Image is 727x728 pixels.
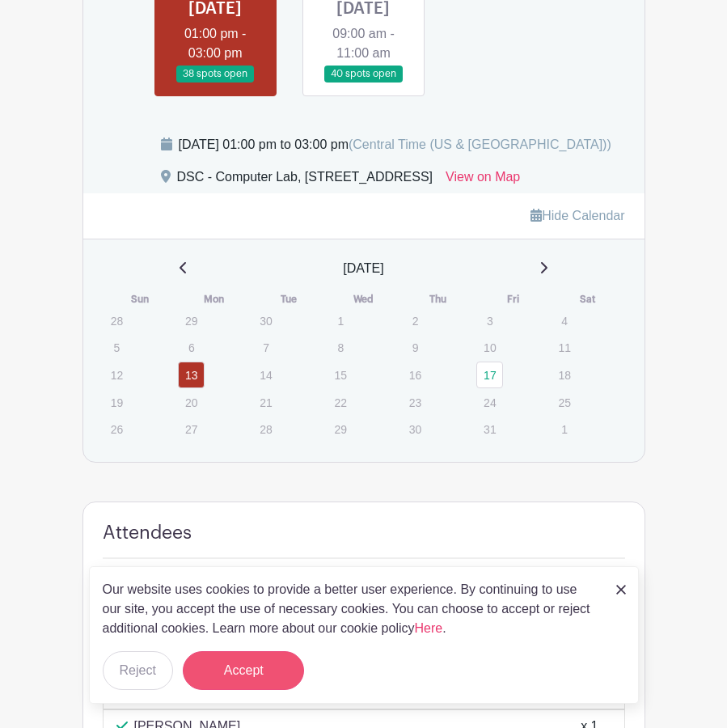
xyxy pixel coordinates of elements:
p: 25 [551,390,577,415]
p: 5 [104,335,130,360]
p: 15 [327,362,353,387]
p: 28 [104,308,130,333]
p: 29 [327,417,353,442]
p: 4 [551,308,577,333]
th: Tue [251,291,326,307]
p: 20 [178,390,205,415]
p: 26 [104,417,130,442]
p: 2 [402,308,429,333]
th: Mon [177,291,251,307]
p: 12 [104,362,130,387]
p: Our website uses cookies to provide a better user experience. By continuing to use our site, you ... [103,580,599,638]
th: Thu [401,291,476,307]
p: 21 [252,390,279,415]
p: 30 [402,417,429,442]
th: Fri [476,291,550,307]
p: 27 [178,417,205,442]
th: Sat [550,291,624,307]
p: 22 [327,390,353,415]
div: [DATE] 01:00 pm to 03:00 pm [179,135,611,154]
button: Reject [103,651,173,690]
p: 14 [252,362,279,387]
p: 7 [252,335,279,360]
p: 1 [551,417,577,442]
span: (Central Time (US & [GEOGRAPHIC_DATA])) [349,138,611,151]
a: 17 [476,362,503,388]
p: 6 [178,335,205,360]
h4: Attendees [103,522,192,544]
p: 19 [104,390,130,415]
img: close_button-5f87c8562297e5c2d7936805f587ecaba9071eb48480494691a3f1689db116b3.svg [616,585,626,595]
div: DSC - Computer Lab, [STREET_ADDRESS] [177,167,433,193]
p: 30 [252,308,279,333]
p: 23 [402,390,429,415]
p: 28 [252,417,279,442]
th: Wed [326,291,400,307]
th: Sun [103,291,177,307]
a: View on Map [446,167,520,193]
p: 9 [402,335,429,360]
p: 8 [327,335,353,360]
button: Accept [183,651,304,690]
a: 13 [178,362,205,388]
p: 3 [476,308,503,333]
p: 18 [551,362,577,387]
p: 24 [476,390,503,415]
p: 29 [178,308,205,333]
p: 10 [476,335,503,360]
p: 11 [551,335,577,360]
span: [DATE] [343,259,383,278]
p: 31 [476,417,503,442]
p: 1 [327,308,353,333]
a: Hide Calendar [530,209,624,222]
p: 16 [402,362,429,387]
a: Here [415,621,443,635]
